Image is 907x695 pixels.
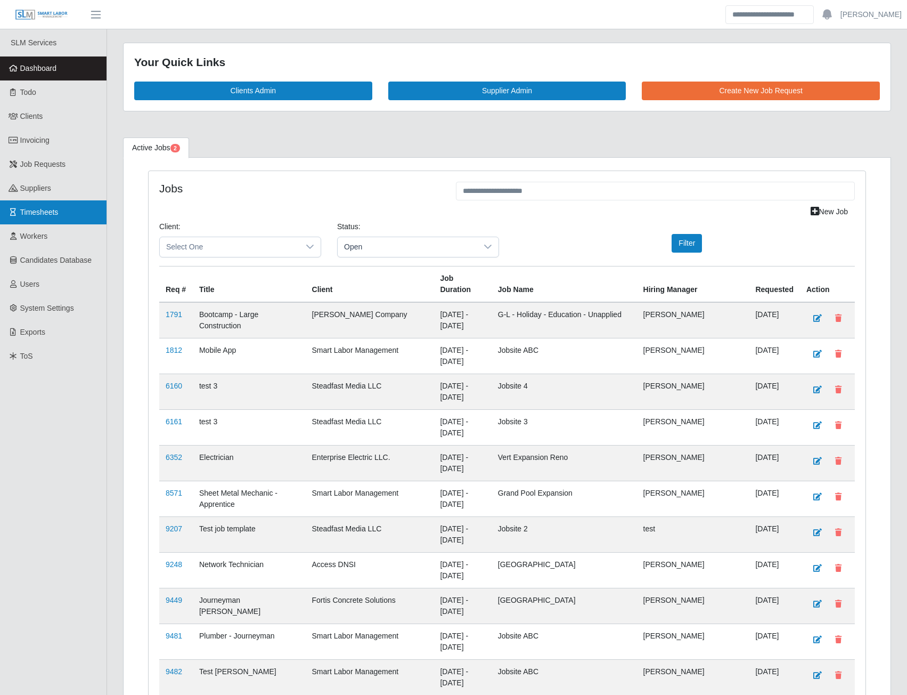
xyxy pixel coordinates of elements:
td: Steadfast Media LLC [306,374,434,409]
th: Hiring Manager [637,266,749,302]
td: [DATE] [749,409,800,445]
span: Dashboard [20,64,57,72]
th: Title [193,266,306,302]
td: [PERSON_NAME] [637,481,749,516]
td: Test job template [193,516,306,552]
td: Jobsite 4 [492,374,637,409]
td: [DATE] [749,481,800,516]
td: test 3 [193,409,306,445]
th: Req # [159,266,193,302]
td: [PERSON_NAME] [637,624,749,659]
a: Active Jobs [123,138,189,158]
span: Timesheets [20,208,59,216]
td: Test [PERSON_NAME] [193,659,306,695]
a: 9449 [166,596,182,604]
td: Steadfast Media LLC [306,516,434,552]
span: Workers [20,232,48,240]
td: [PERSON_NAME] [637,409,749,445]
span: Todo [20,88,36,96]
td: [DATE] [749,445,800,481]
td: [PERSON_NAME] [637,374,749,409]
th: Job Duration [434,266,491,302]
td: G-L - Holiday - Education - Unapplied [492,302,637,338]
th: Client [306,266,434,302]
a: 1812 [166,346,182,354]
td: Vert Expansion Reno [492,445,637,481]
td: Enterprise Electric LLC. [306,445,434,481]
td: test 3 [193,374,306,409]
a: 6352 [166,453,182,462]
input: Search [725,5,814,24]
label: Client: [159,221,181,232]
td: [PERSON_NAME] Company [306,302,434,338]
a: Supplier Admin [388,82,626,100]
td: [DATE] - [DATE] [434,445,491,481]
a: 6161 [166,417,182,426]
td: [DATE] - [DATE] [434,374,491,409]
th: Requested [749,266,800,302]
td: [DATE] - [DATE] [434,659,491,695]
span: Select One [160,237,299,257]
label: Status: [337,221,361,232]
span: Invoicing [20,136,50,144]
span: Clients [20,112,43,120]
td: [PERSON_NAME] [637,552,749,588]
span: Suppliers [20,184,51,192]
button: Filter [672,234,702,253]
td: [DATE] - [DATE] [434,481,491,516]
td: [DATE] - [DATE] [434,302,491,338]
td: [DATE] [749,552,800,588]
td: [DATE] - [DATE] [434,624,491,659]
a: 1791 [166,310,182,319]
td: Smart Labor Management [306,338,434,374]
span: Exports [20,328,45,336]
td: [PERSON_NAME] [637,588,749,624]
span: System Settings [20,304,74,312]
td: Mobile App [193,338,306,374]
span: Job Requests [20,160,66,168]
td: [PERSON_NAME] [637,302,749,338]
img: SLM Logo [15,9,68,21]
td: [DATE] - [DATE] [434,588,491,624]
td: Grand Pool Expansion [492,481,637,516]
td: Jobsite 2 [492,516,637,552]
span: Pending Jobs [170,144,180,152]
td: Smart Labor Management [306,481,434,516]
td: Network Technician [193,552,306,588]
td: [DATE] - [DATE] [434,338,491,374]
a: New Job [804,203,855,221]
td: Jobsite ABC [492,338,637,374]
td: Steadfast Media LLC [306,409,434,445]
span: SLM Services [11,38,56,47]
td: Jobsite ABC [492,659,637,695]
td: [GEOGRAPHIC_DATA] [492,588,637,624]
td: [DATE] [749,374,800,409]
a: 6160 [166,382,182,390]
span: Candidates Database [20,256,92,264]
td: test [637,516,749,552]
td: Fortis Concrete Solutions [306,588,434,624]
th: Job Name [492,266,637,302]
td: [DATE] [749,516,800,552]
td: [DATE] - [DATE] [434,552,491,588]
td: [PERSON_NAME] [637,338,749,374]
td: [DATE] - [DATE] [434,409,491,445]
td: [DATE] [749,338,800,374]
td: Journeyman [PERSON_NAME] [193,588,306,624]
h4: Jobs [159,182,440,195]
td: Plumber - Journeyman [193,624,306,659]
span: Users [20,280,40,288]
div: Your Quick Links [134,54,880,71]
td: Electrician [193,445,306,481]
a: Clients Admin [134,82,372,100]
td: Smart Labor Management [306,659,434,695]
a: 8571 [166,489,182,497]
td: [GEOGRAPHIC_DATA] [492,552,637,588]
td: [DATE] [749,659,800,695]
a: [PERSON_NAME] [840,9,902,20]
a: Create New Job Request [642,82,880,100]
span: Open [338,237,477,257]
td: Jobsite 3 [492,409,637,445]
td: [PERSON_NAME] [637,659,749,695]
th: Action [800,266,855,302]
